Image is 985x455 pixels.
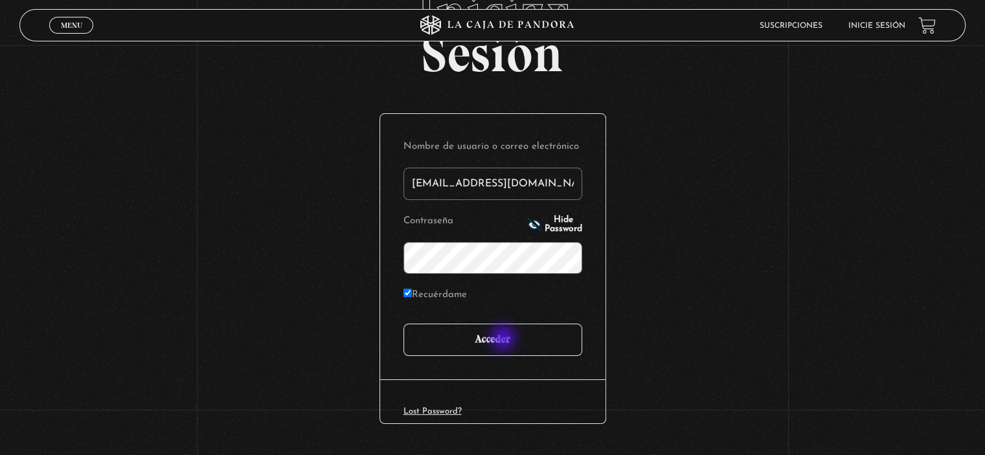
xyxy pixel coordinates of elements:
[403,407,462,416] a: Lost Password?
[56,32,87,41] span: Cerrar
[61,21,82,29] span: Menu
[403,137,582,157] label: Nombre de usuario o correo electrónico
[848,22,905,30] a: Inicie sesión
[403,285,467,305] label: Recuérdame
[760,22,822,30] a: Suscripciones
[403,324,582,356] input: Acceder
[918,17,936,34] a: View your shopping cart
[528,216,582,234] button: Hide Password
[403,212,524,232] label: Contraseña
[403,289,412,297] input: Recuérdame
[545,216,582,234] span: Hide Password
